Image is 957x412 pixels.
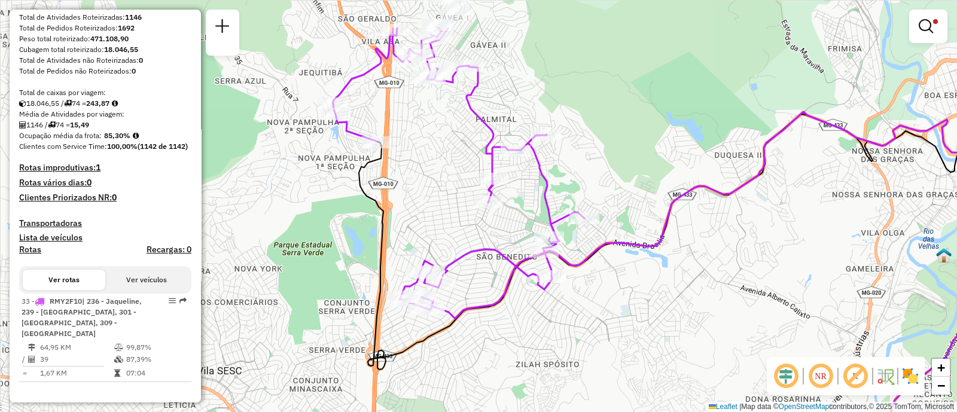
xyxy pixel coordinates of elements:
span: | [739,402,741,411]
i: % de utilização da cubagem [114,356,123,363]
div: Map data © contributors,© 2025 TomTom, Microsoft [706,402,957,412]
span: Ocupação média da frota: [19,131,102,140]
h4: Rotas improdutivas: [19,163,191,173]
h4: Clientes Priorizados NR: [19,193,191,203]
strong: 243,87 [86,99,109,108]
h4: Transportadoras [19,218,191,228]
strong: 1 [96,162,100,173]
strong: 471.108,90 [90,34,129,43]
em: Opções [169,297,176,304]
td: 39 [39,353,114,365]
i: Total de Atividades [28,356,35,363]
strong: 18.046,55 [104,45,138,54]
i: Tempo total em rota [114,370,120,377]
span: Filtro Ativo [933,19,938,24]
strong: 0 [112,192,117,203]
td: 64,95 KM [39,341,114,353]
a: OpenStreetMap [779,402,830,411]
span: Ocultar deslocamento [772,362,800,390]
h4: Rotas vários dias: [19,178,191,188]
em: Média calculada utilizando a maior ocupação (%Peso ou %Cubagem) de cada rota da sessão. Rotas cro... [133,132,139,139]
a: Nova sessão e pesquisa [211,14,234,41]
button: Ver veículos [105,270,188,290]
td: 99,87% [126,341,186,353]
strong: 100,00% [107,142,138,151]
span: Ocultar NR [806,362,835,390]
i: % de utilização do peso [114,344,123,351]
img: Exibir/Ocultar setores [901,367,920,386]
td: / [22,353,28,365]
a: Exibir filtros [914,14,943,38]
a: Rotas [19,245,41,255]
strong: 0 [87,177,92,188]
strong: 0 [132,66,136,75]
td: = [22,367,28,379]
img: Fluxo de ruas [876,367,895,386]
div: Total de caixas por viagem: [19,87,191,98]
span: Clientes com Service Time: [19,142,107,151]
span: − [937,378,945,393]
button: Ver rotas [23,270,105,290]
div: Total de Pedidos não Roteirizados: [19,66,191,77]
div: 1146 / 74 = [19,120,191,130]
strong: 1692 [118,23,135,32]
div: Total de Atividades não Roteirizadas: [19,55,191,66]
span: | 236 - Jaqueline, 239 - [GEOGRAPHIC_DATA], 301 - [GEOGRAPHIC_DATA], 309 - [GEOGRAPHIC_DATA] [22,297,142,338]
div: Peso total roteirizado: [19,33,191,44]
img: Cross Santa Luzia [936,248,952,263]
i: Meta Caixas/viagem: 194,00 Diferença: 49,87 [112,100,118,107]
h4: Recargas: 0 [147,245,191,255]
div: 18.046,55 / 74 = [19,98,191,109]
span: + [937,360,945,375]
td: 87,39% [126,353,186,365]
strong: 1146 [125,13,142,22]
span: Exibir rótulo [841,362,870,390]
i: Total de rotas [64,100,72,107]
i: Distância Total [28,344,35,351]
span: 33 - [22,297,142,338]
h4: Lista de veículos [19,233,191,243]
i: Total de Atividades [19,121,26,129]
em: Rota exportada [179,297,187,304]
i: Total de rotas [48,121,56,129]
div: Total de Pedidos Roteirizados: [19,23,191,33]
a: Zoom in [932,359,950,377]
a: Zoom out [932,377,950,395]
div: Média de Atividades por viagem: [19,109,191,120]
td: 07:04 [126,367,186,379]
td: 1,67 KM [39,367,114,379]
div: Cubagem total roteirizado: [19,44,191,55]
a: Leaflet [709,402,737,411]
strong: (1142 de 1142) [138,142,188,151]
strong: 15,49 [70,120,89,129]
div: Total de Atividades Roteirizadas: [19,12,191,23]
strong: 0 [139,56,143,65]
i: Cubagem total roteirizado [19,100,26,107]
strong: 85,30% [104,131,130,140]
span: RMY2F10 [50,297,82,306]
